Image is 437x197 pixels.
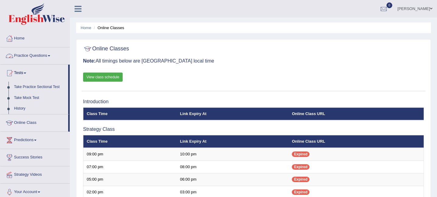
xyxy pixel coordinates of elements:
th: Link Expiry At [177,107,288,120]
h3: All timings below are [GEOGRAPHIC_DATA] local time [83,58,424,64]
a: Home [81,25,91,30]
span: Expired [292,189,309,195]
h3: Introduction [83,99,424,104]
th: Online Class URL [288,135,424,148]
a: Take Mock Test [11,93,68,104]
td: 05:00 pm [83,173,177,186]
span: Expired [292,164,309,170]
a: Home [0,30,70,45]
a: Practice Questions [0,47,70,63]
th: Class Time [83,135,177,148]
a: Online Class [0,114,68,130]
b: Note: [83,58,96,63]
td: 06:00 pm [177,173,288,186]
h3: Strategy Class [83,127,424,132]
td: 07:00 pm [83,161,177,173]
td: 08:00 pm [177,161,288,173]
a: View class schedule [83,73,123,82]
td: 10:00 pm [177,148,288,161]
li: Online Classes [92,25,124,31]
td: 09:00 pm [83,148,177,161]
a: Predictions [0,132,70,147]
span: 0 [386,2,393,8]
th: Online Class URL [288,107,424,120]
h2: Online Classes [83,44,129,53]
span: Expired [292,151,309,157]
a: History [11,103,68,114]
th: Class Time [83,107,177,120]
a: Take Practice Sectional Test [11,82,68,93]
a: Strategy Videos [0,166,70,182]
a: Success Stories [0,149,70,164]
th: Link Expiry At [177,135,288,148]
span: Expired [292,177,309,182]
a: Tests [0,65,68,80]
